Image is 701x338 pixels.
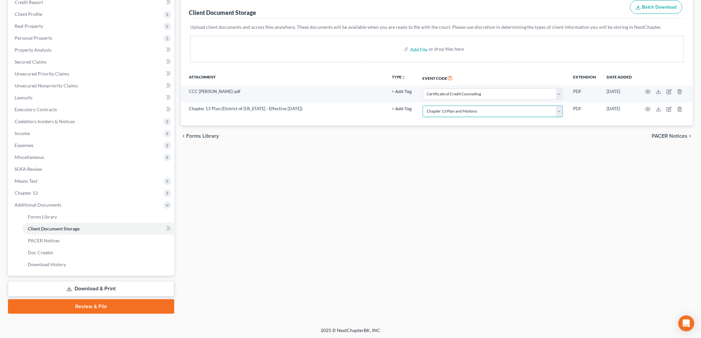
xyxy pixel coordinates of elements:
[9,56,174,68] a: Secured Claims
[429,46,464,52] div: or drop files here
[181,70,387,85] th: Attachment
[402,75,406,79] i: unfold_more
[28,238,60,243] span: PACER Notices
[9,163,174,175] a: SOFA Review
[23,211,174,223] a: Forms Library
[392,88,412,95] a: + Add Tag
[417,70,568,85] th: Event Code
[9,80,174,92] a: Unsecured Nonpriority Claims
[392,75,406,79] button: TYPEunfold_more
[23,235,174,247] a: PACER Notices
[23,223,174,235] a: Client Document Storage
[568,70,602,85] th: Extension
[568,85,602,103] td: PDF
[688,133,693,139] i: chevron_right
[181,133,219,139] button: chevron_left Forms Library
[28,262,66,267] span: Download History
[602,85,637,103] td: [DATE]
[190,24,684,30] p: Upload client documents and access files anywhere. These documents will be available when you are...
[15,107,57,112] span: Executory Contracts
[186,133,219,139] span: Forms Library
[15,119,75,124] span: Codebtors Insiders & Notices
[568,103,602,120] td: PDF
[9,92,174,104] a: Lawsuits
[15,166,42,172] span: SOFA Review
[392,90,412,94] button: + Add Tag
[15,71,69,76] span: Unsecured Priority Claims
[28,214,57,219] span: Forms Library
[652,133,693,139] button: PACER Notices chevron_right
[15,23,43,29] span: Real Property
[181,103,387,120] td: Chapter 13 Plan (District of [US_STATE] - Effective [DATE])
[8,281,174,297] a: Download & Print
[9,44,174,56] a: Property Analysis
[15,59,46,65] span: Secured Claims
[392,107,412,111] button: + Add Tag
[28,226,80,231] span: Client Document Storage
[23,259,174,270] a: Download History
[181,85,387,103] td: CCC [PERSON_NAME]-pdf
[392,106,412,112] a: + Add Tag
[181,133,186,139] i: chevron_left
[9,104,174,116] a: Executory Contracts
[8,299,174,314] a: Review & File
[15,130,30,136] span: Income
[15,190,38,196] span: Chapter 13
[15,202,61,208] span: Additional Documents
[189,9,256,17] div: Client Document Storage
[652,133,688,139] span: PACER Notices
[630,0,682,14] button: Batch Download
[9,68,174,80] a: Unsecured Priority Claims
[23,247,174,259] a: Doc Creator
[15,142,33,148] span: Expenses
[15,47,51,53] span: Property Analysis
[15,11,42,17] span: Client Profile
[15,35,52,41] span: Personal Property
[15,95,32,100] span: Lawsuits
[602,70,637,85] th: Date added
[15,154,44,160] span: Miscellaneous
[28,250,54,255] span: Doc Creator
[642,4,677,10] span: Batch Download
[15,178,37,184] span: Means Test
[678,315,694,331] div: Open Intercom Messenger
[15,83,78,88] span: Unsecured Nonpriority Claims
[602,103,637,120] td: [DATE]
